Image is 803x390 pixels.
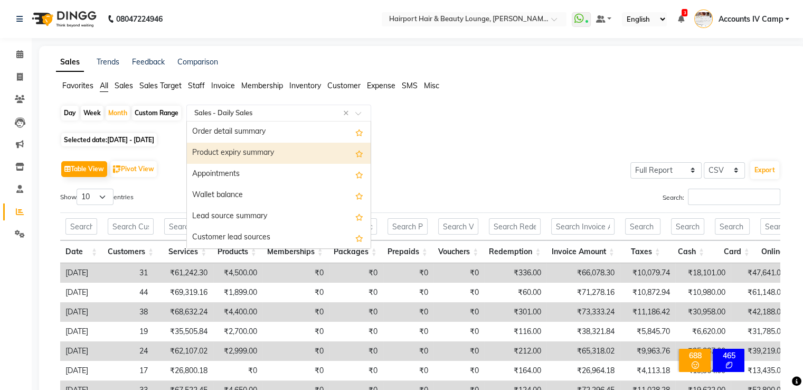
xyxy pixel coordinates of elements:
th: Date: activate to sort column ascending [60,240,102,263]
span: Sales Target [139,81,182,90]
td: [DATE] [60,263,97,283]
td: ₹10,980.00 [675,283,731,302]
input: Search Date [65,218,97,235]
img: logo [27,4,99,34]
td: ₹69,319.16 [153,283,213,302]
td: ₹0 [433,341,484,361]
th: Products: activate to sort column ascending [212,240,261,263]
a: Sales [56,53,84,72]
div: Month [106,106,130,120]
td: ₹0 [262,361,329,380]
td: ₹0 [433,322,484,341]
th: Services: activate to sort column ascending [159,240,212,263]
td: ₹47,641.00 [731,263,790,283]
input: Search Prepaids [388,218,428,235]
label: Show entries [60,189,134,205]
td: ₹13,435.00 [731,361,790,380]
input: Search Redemption [489,218,541,235]
img: pivot.png [113,165,121,173]
div: Wallet balance [187,185,371,206]
td: ₹42,188.00 [731,302,790,322]
td: ₹5,845.70 [620,322,675,341]
td: 31 [97,263,153,283]
td: ₹4,113.18 [620,361,675,380]
span: SMS [402,81,418,90]
input: Search Customers [108,218,154,235]
span: Expense [367,81,395,90]
span: Invoice [211,81,235,90]
td: ₹0 [262,302,329,322]
td: ₹0 [262,283,329,302]
b: 08047224946 [116,4,163,34]
button: Pivot View [110,161,157,177]
td: [DATE] [60,322,97,341]
input: Search Taxes [625,218,660,235]
th: Memberships: activate to sort column ascending [262,240,328,263]
td: ₹0 [329,263,383,283]
td: ₹0 [383,263,433,283]
td: ₹10,079.74 [620,263,675,283]
span: Add this report to Favorites List [355,126,363,138]
img: Accounts IV Camp [694,10,713,28]
td: ₹0 [433,361,484,380]
td: ₹0 [383,361,433,380]
td: ₹0 [213,361,262,380]
td: ₹30,958.00 [675,302,731,322]
input: Search Card [715,218,750,235]
td: ₹18,101.00 [675,263,731,283]
td: ₹31,785.00 [731,322,790,341]
td: ₹0 [329,361,383,380]
span: All [100,81,108,90]
td: ₹2,700.00 [213,322,262,341]
td: ₹11,186.42 [620,302,675,322]
div: Product expiry summary [187,143,371,164]
td: ₹336.00 [484,263,546,283]
td: [DATE] [60,361,97,380]
td: ₹116.00 [484,322,546,341]
td: ₹71,278.16 [546,283,620,302]
th: Prepaids: activate to sort column ascending [382,240,433,263]
a: Feedback [132,57,165,67]
span: Add this report to Favorites List [355,210,363,223]
th: Cash: activate to sort column ascending [666,240,710,263]
td: ₹0 [433,302,484,322]
td: ₹73,333.24 [546,302,620,322]
div: Lead source summary [187,206,371,227]
td: ₹301.00 [484,302,546,322]
div: 465 [715,351,742,360]
div: Day [61,106,79,120]
th: Invoice Amount: activate to sort column ascending [546,240,619,263]
td: [DATE] [60,302,97,322]
td: [DATE] [60,283,97,302]
th: Vouchers: activate to sort column ascending [433,240,484,263]
span: Sales [115,81,133,90]
span: Favorites [62,81,93,90]
td: 19 [97,322,153,341]
span: Clear all [343,108,352,119]
select: Showentries [77,189,114,205]
div: Week [81,106,103,120]
span: Inventory [289,81,321,90]
th: Customers: activate to sort column ascending [102,240,159,263]
span: Membership [241,81,283,90]
div: 688 [681,351,708,360]
td: ₹66,078.30 [546,263,620,283]
div: Custom Range [132,106,181,120]
td: ₹26,800.18 [153,361,213,380]
span: Misc [424,81,439,90]
td: ₹39,219.00 [731,341,790,361]
td: ₹62,107.02 [153,341,213,361]
td: ₹68,632.24 [153,302,213,322]
span: Add this report to Favorites List [355,147,363,160]
td: ₹0 [262,341,329,361]
td: ₹0 [433,283,484,302]
td: ₹0 [433,263,484,283]
span: Add this report to Favorites List [355,168,363,181]
input: Search Cash [671,218,704,235]
input: Search Online [760,218,793,235]
td: ₹4,500.00 [213,263,262,283]
div: Customer lead sources [187,227,371,248]
th: Taxes: activate to sort column ascending [620,240,666,263]
a: Comparison [177,57,218,67]
span: Accounts IV Camp [718,14,783,25]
